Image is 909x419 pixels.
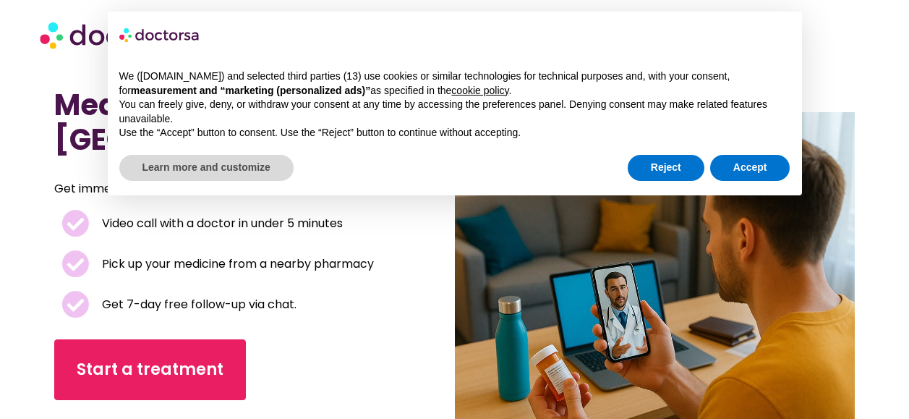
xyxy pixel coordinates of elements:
h1: Medical Services in [GEOGRAPHIC_DATA] [54,88,394,157]
p: Use the “Accept” button to consent. Use the “Reject” button to continue without accepting. [119,126,790,140]
img: logo [119,23,200,46]
button: Reject [628,155,704,181]
p: You can freely give, deny, or withdraw your consent at any time by accessing the preferences pane... [119,98,790,126]
span: Video call with a doctor in under 5 minutes [98,213,343,234]
a: Start a treatment [54,339,246,400]
button: Accept [710,155,790,181]
a: cookie policy [451,85,508,96]
p: Get immediate care from a licensed doctor. [54,179,359,199]
p: We ([DOMAIN_NAME]) and selected third parties (13) use cookies or similar technologies for techni... [119,69,790,98]
span: Start a treatment [77,358,223,381]
span: Get 7-day free follow-up via chat. [98,295,296,315]
strong: measurement and “marketing (personalized ads)” [131,85,370,96]
span: Pick up your medicine from a nearby pharmacy [98,254,374,274]
button: Learn more and customize [119,155,294,181]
